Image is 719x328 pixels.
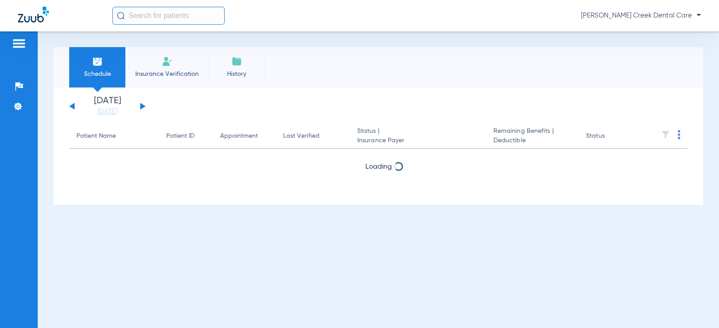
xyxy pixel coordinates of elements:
div: Last Verified [283,131,320,141]
img: Search Icon [117,12,125,20]
div: Patient Name [76,131,152,141]
img: Schedule [92,56,103,67]
span: Insurance Payer [357,136,479,145]
span: Insurance Verification [132,70,202,79]
li: [DATE] [80,96,134,116]
img: hamburger-icon [12,38,26,49]
a: [DATE] [80,107,134,116]
span: History [215,70,258,79]
span: Deductible [493,136,572,145]
div: Patient ID [166,131,206,141]
span: Loading [365,163,392,171]
img: History [231,56,242,67]
div: Patient ID [166,131,195,141]
span: Schedule [76,70,119,79]
div: Appointment [220,131,269,141]
img: group-dot-blue.svg [678,130,680,139]
input: Search for patients [112,7,225,25]
img: Manual Insurance Verification [162,56,173,67]
div: Last Verified [283,131,343,141]
div: Appointment [220,131,258,141]
th: Status | [350,124,486,149]
div: Patient Name [76,131,116,141]
img: Zuub Logo [18,7,49,22]
th: Remaining Benefits | [486,124,579,149]
th: Status [579,124,639,149]
img: filter.svg [661,130,670,139]
span: [PERSON_NAME] Creek Dental Care [581,11,701,20]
